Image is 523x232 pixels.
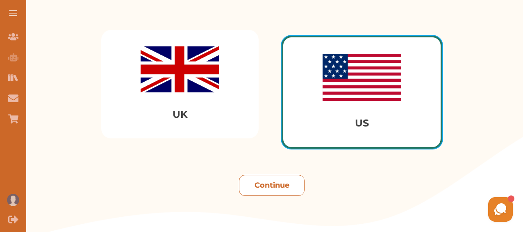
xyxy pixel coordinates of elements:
div: Select UK [101,30,259,138]
iframe: HelpCrunch [326,195,515,224]
img: img [323,54,401,101]
button: Continue [239,175,305,196]
p: US [355,116,369,131]
p: UK [173,107,188,122]
img: User profile [7,194,19,206]
img: img [141,46,219,92]
div: Select US [282,36,442,149]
